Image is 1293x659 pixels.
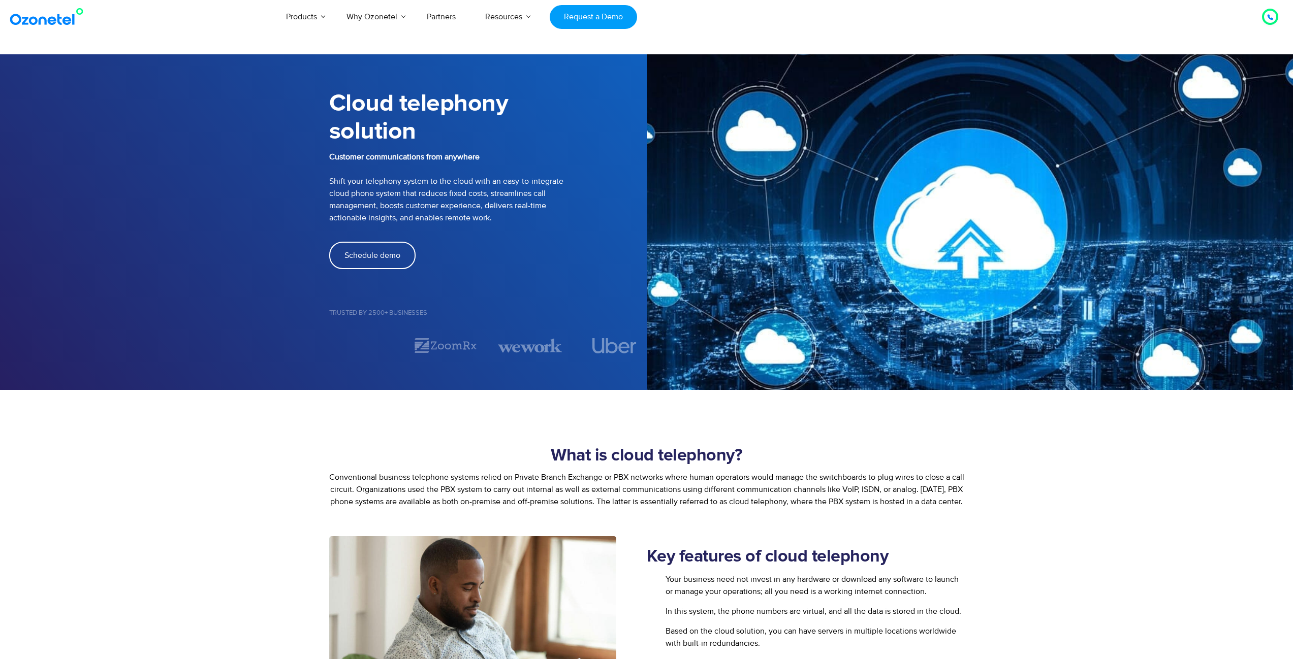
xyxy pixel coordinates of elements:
h1: Cloud telephony solution [329,90,647,146]
a: Request a Demo [550,5,637,29]
p: Shift your telephony system to the cloud with an easy-to-integrate cloud phone system that reduce... [329,151,647,224]
div: 1 / 7 [329,340,393,352]
a: Schedule demo [329,242,416,269]
span: Your business need not invest in any hardware or download any software to launch or manage your o... [663,573,964,598]
img: zoomrx.svg [414,337,478,354]
h2: Key features of cloud telephony [647,547,964,567]
div: Image Carousel [329,337,647,354]
img: uber.svg [592,338,637,353]
h2: What is cloud telephony? [329,446,964,466]
span: Based on the cloud solution, you can have servers in multiple locations worldwide with built-in r... [663,625,964,649]
div: 3 / 7 [498,337,562,354]
b: Customer communications from anywhere [329,152,480,162]
span: In this system, the phone numbers are virtual, and all the data is stored in the cloud. [663,605,961,617]
div: 2 / 7 [414,337,478,354]
span: Schedule demo [344,251,400,259]
span: Conventional business telephone systems relied on Private Branch Exchange or PBX networks where h... [329,472,964,507]
div: 4 / 7 [582,338,646,353]
img: wework.svg [498,337,562,354]
h5: Trusted by 2500+ Businesses [329,310,647,316]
